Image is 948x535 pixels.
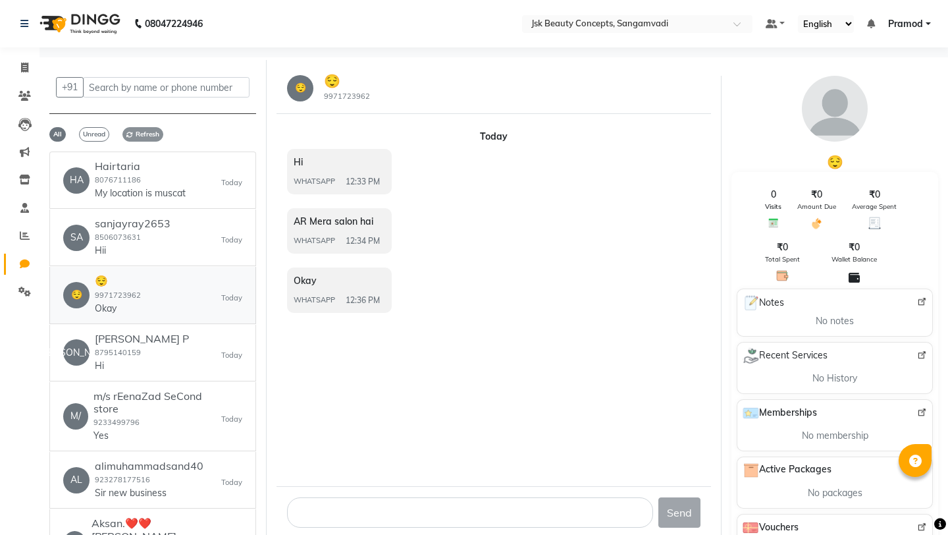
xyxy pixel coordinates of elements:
[95,291,141,300] small: 9971723962
[95,359,189,373] p: Hi
[346,235,380,247] span: 12:34 PM
[63,167,90,194] div: HA
[743,295,784,312] span: Notes
[852,202,897,211] span: Average Spent
[831,254,877,264] span: Wallet Balance
[63,403,88,430] div: M/
[294,275,317,287] span: Okay
[79,127,109,142] span: Unread
[63,282,90,308] div: 😌
[294,235,335,246] span: WHATSAPP
[294,156,303,168] span: Hi
[145,5,203,42] b: 08047224946
[765,202,781,211] span: Visits
[802,429,868,443] span: No membership
[731,152,938,172] div: 😌
[122,127,163,142] span: Refresh
[346,295,380,306] span: 12:36 PM
[743,405,817,421] span: Memberships
[811,188,822,202] span: ₹0
[95,233,141,242] small: 8506073631
[888,17,923,31] span: Pramod
[34,5,124,42] img: logo
[776,269,789,282] img: Total Spent Icon
[95,486,194,500] p: Sir new business
[56,77,84,98] button: +91
[221,350,242,361] small: Today
[868,217,881,229] img: Average Spent Icon
[294,215,373,227] span: AR Mera salon hai
[849,240,860,254] span: ₹0
[810,217,823,230] img: Amount Due Icon
[93,418,140,427] small: 9233499796
[95,302,141,316] p: Okay
[95,275,141,287] h6: 😌
[324,92,370,101] small: 9971723962
[95,160,186,173] h6: Hairtaria
[294,176,335,187] span: WHATSAPP
[63,467,90,493] div: AL
[869,188,880,202] span: ₹0
[743,348,828,364] span: Recent Services
[221,235,242,246] small: Today
[83,77,250,98] input: Search by name or phone number
[808,486,862,500] span: No packages
[63,225,90,251] div: SA
[221,177,242,188] small: Today
[743,463,831,478] span: Active Packages
[95,348,141,357] small: 8795140159
[816,314,854,328] span: No notes
[93,429,192,443] p: Yes
[49,127,66,142] span: All
[221,414,242,425] small: Today
[797,202,836,211] span: Amount Due
[95,217,171,230] h6: sanjayray2653
[294,295,335,306] span: WHATSAPP
[765,254,800,264] span: Total Spent
[95,333,189,345] h6: [PERSON_NAME] P
[777,240,788,254] span: ₹0
[771,188,776,202] span: 0
[221,477,242,488] small: Today
[93,390,221,415] h6: m/s rEenaZad SeCond store
[221,293,242,304] small: Today
[95,460,203,472] h6: alimuhammadsand40
[95,475,150,484] small: 923278177516
[95,186,186,200] p: My location is muscat
[287,75,313,101] div: 😌
[802,76,868,142] img: avatar
[95,244,171,258] p: Hii
[63,339,90,366] div: [PERSON_NAME]
[346,176,380,188] span: 12:33 PM
[480,130,508,142] strong: Today
[324,73,370,89] h5: 😌
[812,372,857,385] span: No History
[95,175,141,184] small: 8076711186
